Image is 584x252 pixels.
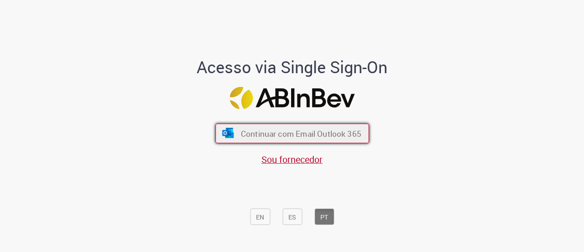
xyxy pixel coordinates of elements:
img: ícone Azure/Microsoft 360 [221,128,235,138]
font: EN [256,213,264,221]
font: PT [320,213,328,221]
font: Acesso via Single Sign-On [197,55,387,77]
button: EN [250,209,270,225]
font: Continuar com Email Outlook 365 [240,129,361,139]
button: PT [314,209,334,225]
button: ES [282,209,302,225]
a: Sou fornecedor [261,153,323,165]
img: Logotipo ABInBev [229,87,355,109]
font: ES [288,213,296,221]
button: ícone Azure/Microsoft 360 Continuar com Email Outlook 365 [215,124,369,144]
